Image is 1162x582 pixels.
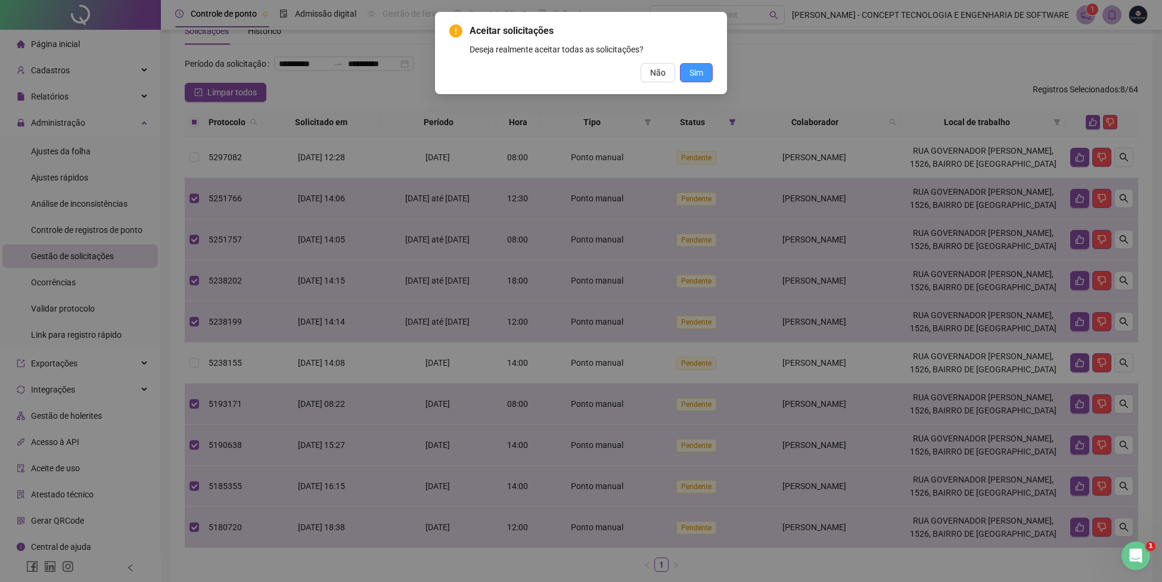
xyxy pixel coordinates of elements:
span: 1 [1146,541,1155,551]
span: Aceitar solicitações [470,24,713,38]
span: Não [650,66,666,79]
button: Sim [680,63,713,82]
iframe: Intercom live chat [1121,541,1150,570]
span: exclamation-circle [449,24,462,38]
div: Deseja realmente aceitar todas as solicitações? [470,43,713,56]
span: Sim [689,66,703,79]
button: Não [641,63,675,82]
